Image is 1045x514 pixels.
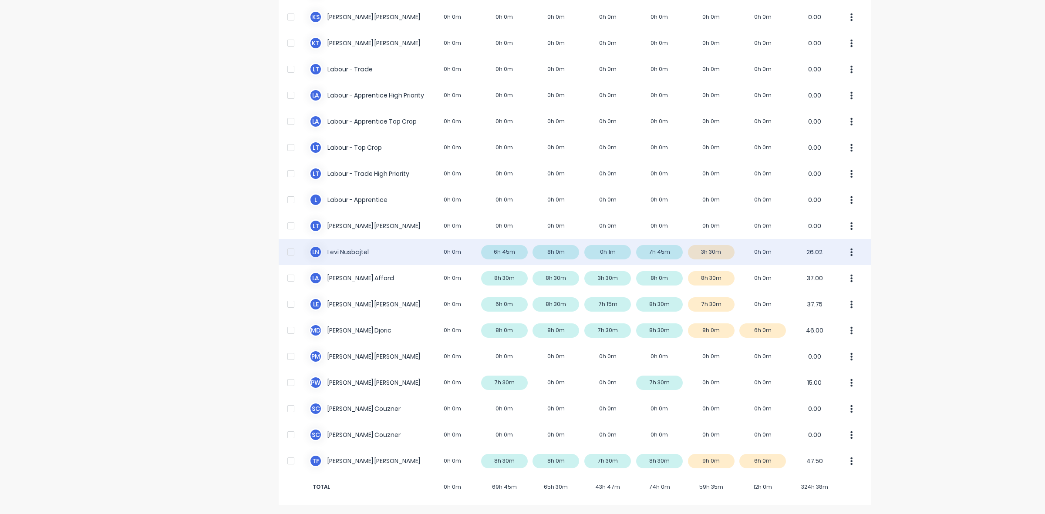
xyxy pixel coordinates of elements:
[789,483,840,491] span: 324h 38m
[479,483,530,491] span: 69h 45m
[582,483,634,491] span: 43h 47m
[737,483,789,491] span: 12h 0m
[427,483,479,491] span: 0h 0m
[530,483,582,491] span: 65h 30m
[634,483,685,491] span: 74h 0m
[309,483,427,491] span: TOTAL
[685,483,737,491] span: 59h 35m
